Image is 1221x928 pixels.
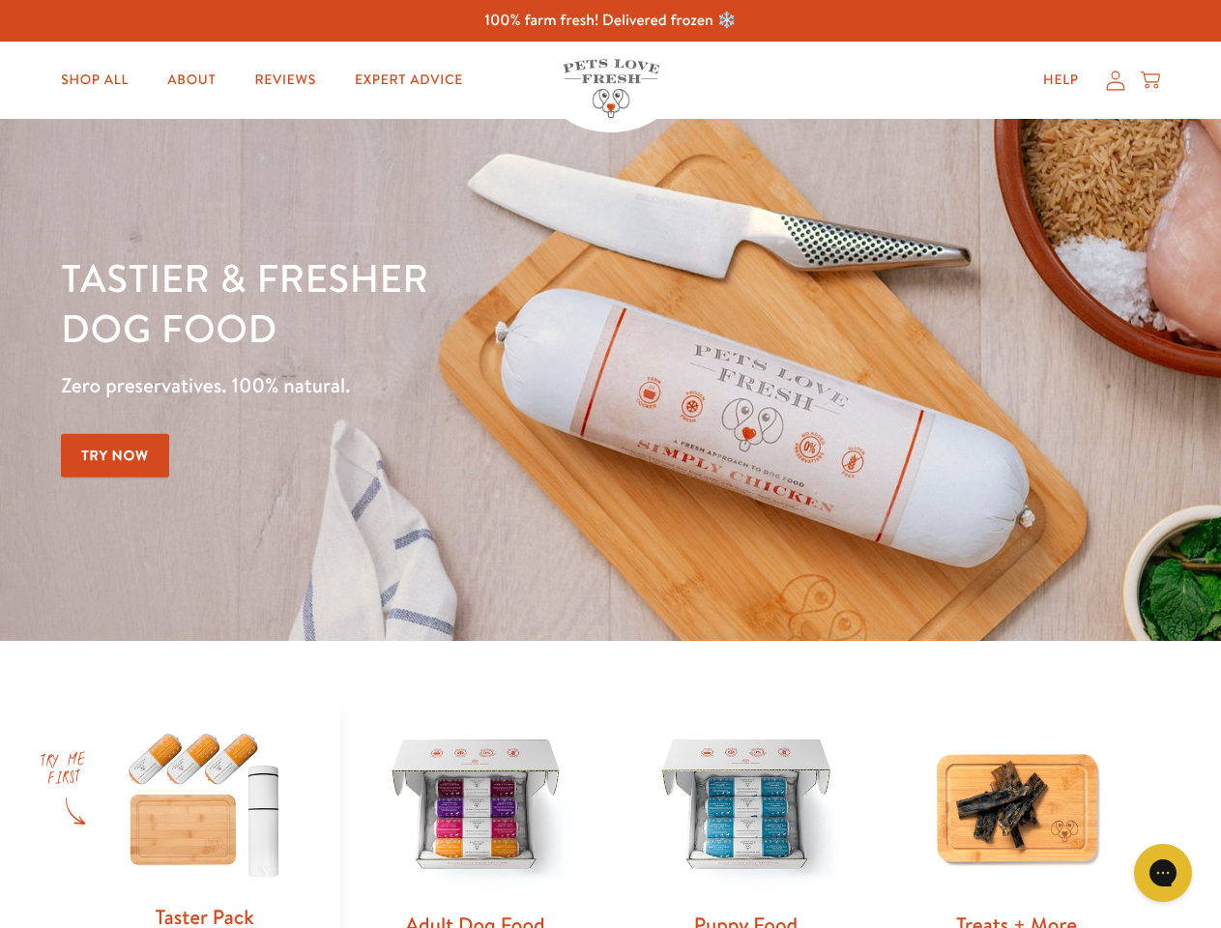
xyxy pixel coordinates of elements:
[1028,61,1094,100] a: Help
[1124,837,1202,909] iframe: Gorgias live chat messenger
[45,61,144,100] a: Shop All
[239,61,331,100] a: Reviews
[61,434,169,478] a: Try Now
[339,61,479,100] a: Expert Advice
[61,252,794,353] h1: Tastier & fresher dog food
[563,59,659,118] img: Pets Love Fresh
[61,368,794,403] p: Zero preservatives. 100% natural.
[152,61,231,100] a: About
